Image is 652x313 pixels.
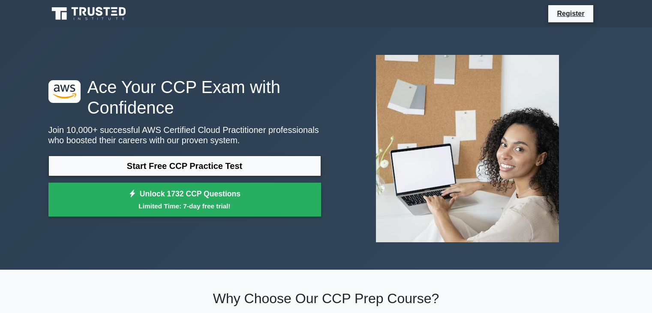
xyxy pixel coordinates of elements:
[48,290,604,307] h2: Why Choose Our CCP Prep Course?
[48,156,321,176] a: Start Free CCP Practice Test
[48,77,321,118] h1: Ace Your CCP Exam with Confidence
[59,201,310,211] small: Limited Time: 7-day free trial!
[48,125,321,145] p: Join 10,000+ successful AWS Certified Cloud Practitioner professionals who boosted their careers ...
[552,8,589,19] a: Register
[48,183,321,217] a: Unlock 1732 CCP QuestionsLimited Time: 7-day free trial!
